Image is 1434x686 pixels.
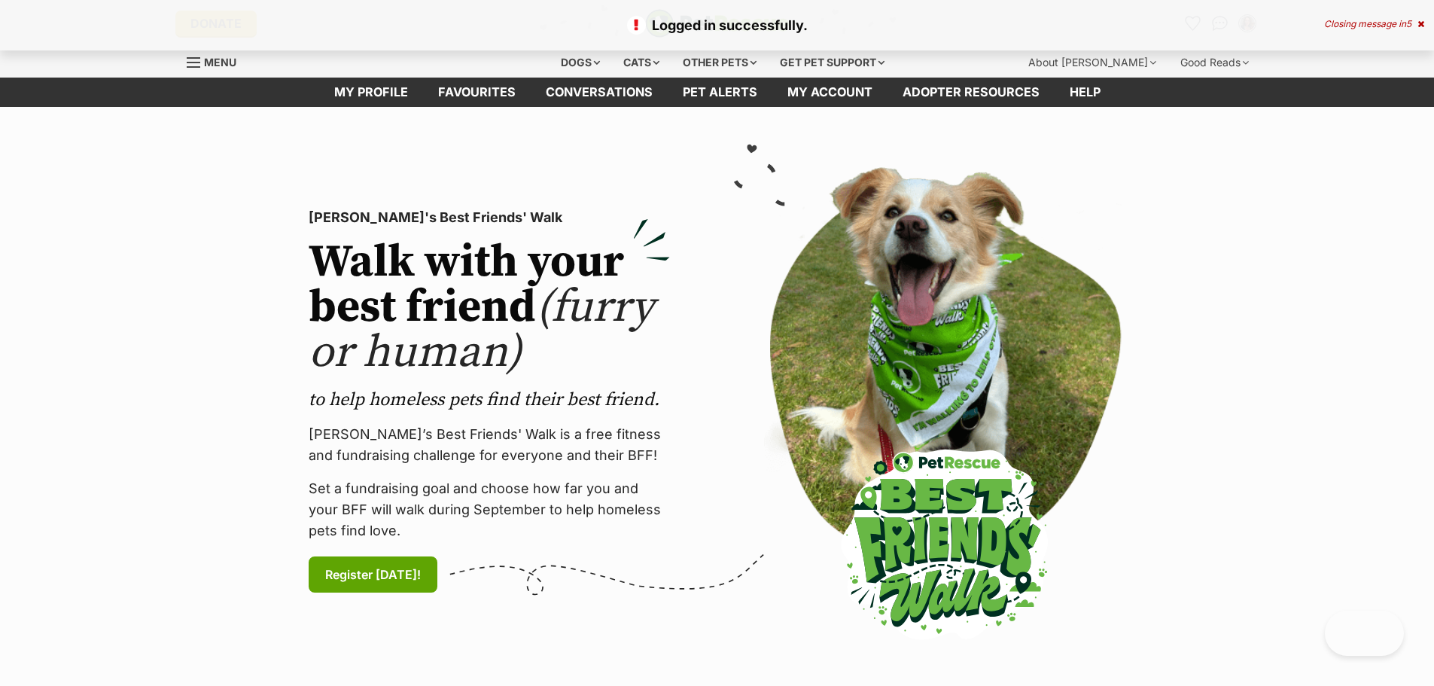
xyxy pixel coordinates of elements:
[772,78,887,107] a: My account
[672,47,767,78] div: Other pets
[309,207,670,228] p: [PERSON_NAME]'s Best Friends' Walk
[325,566,421,584] span: Register [DATE]!
[309,424,670,466] p: [PERSON_NAME]’s Best Friends' Walk is a free fitness and fundraising challenge for everyone and t...
[204,56,236,69] span: Menu
[309,388,670,412] p: to help homeless pets find their best friend.
[531,78,668,107] a: conversations
[550,47,610,78] div: Dogs
[1170,47,1259,78] div: Good Reads
[423,78,531,107] a: Favourites
[769,47,895,78] div: Get pet support
[309,240,670,376] h2: Walk with your best friend
[887,78,1055,107] a: Adopter resources
[187,47,247,75] a: Menu
[309,478,670,541] p: Set a fundraising goal and choose how far you and your BFF will walk during September to help hom...
[1325,611,1404,656] iframe: Help Scout Beacon - Open
[668,78,772,107] a: Pet alerts
[309,556,437,593] a: Register [DATE]!
[309,279,654,381] span: (furry or human)
[613,47,670,78] div: Cats
[1018,47,1167,78] div: About [PERSON_NAME]
[1055,78,1116,107] a: Help
[319,78,423,107] a: My profile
